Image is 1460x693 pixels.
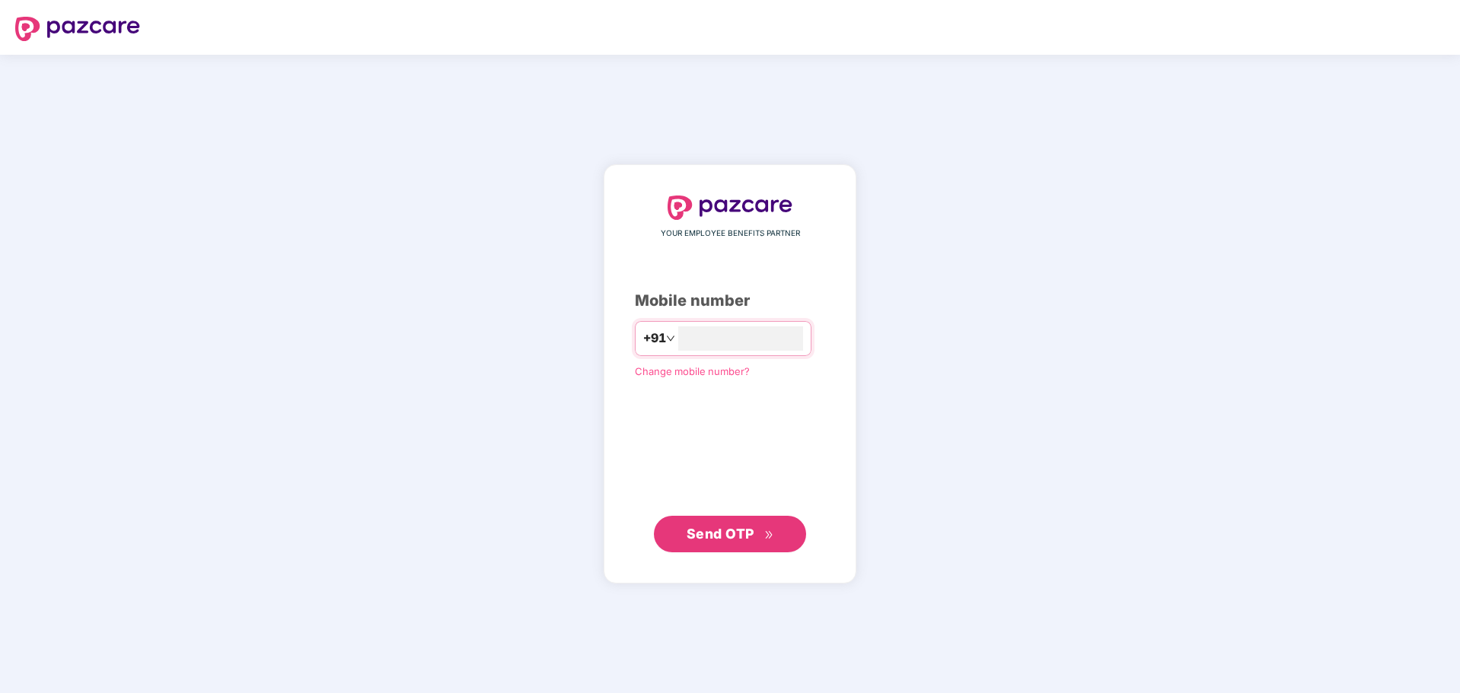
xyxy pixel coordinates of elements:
[764,530,774,540] span: double-right
[654,516,806,552] button: Send OTPdouble-right
[635,289,825,313] div: Mobile number
[661,227,800,240] span: YOUR EMPLOYEE BENEFITS PARTNER
[668,196,792,220] img: logo
[635,365,750,377] a: Change mobile number?
[666,334,675,343] span: down
[687,526,754,542] span: Send OTP
[643,329,666,348] span: +91
[15,17,140,41] img: logo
